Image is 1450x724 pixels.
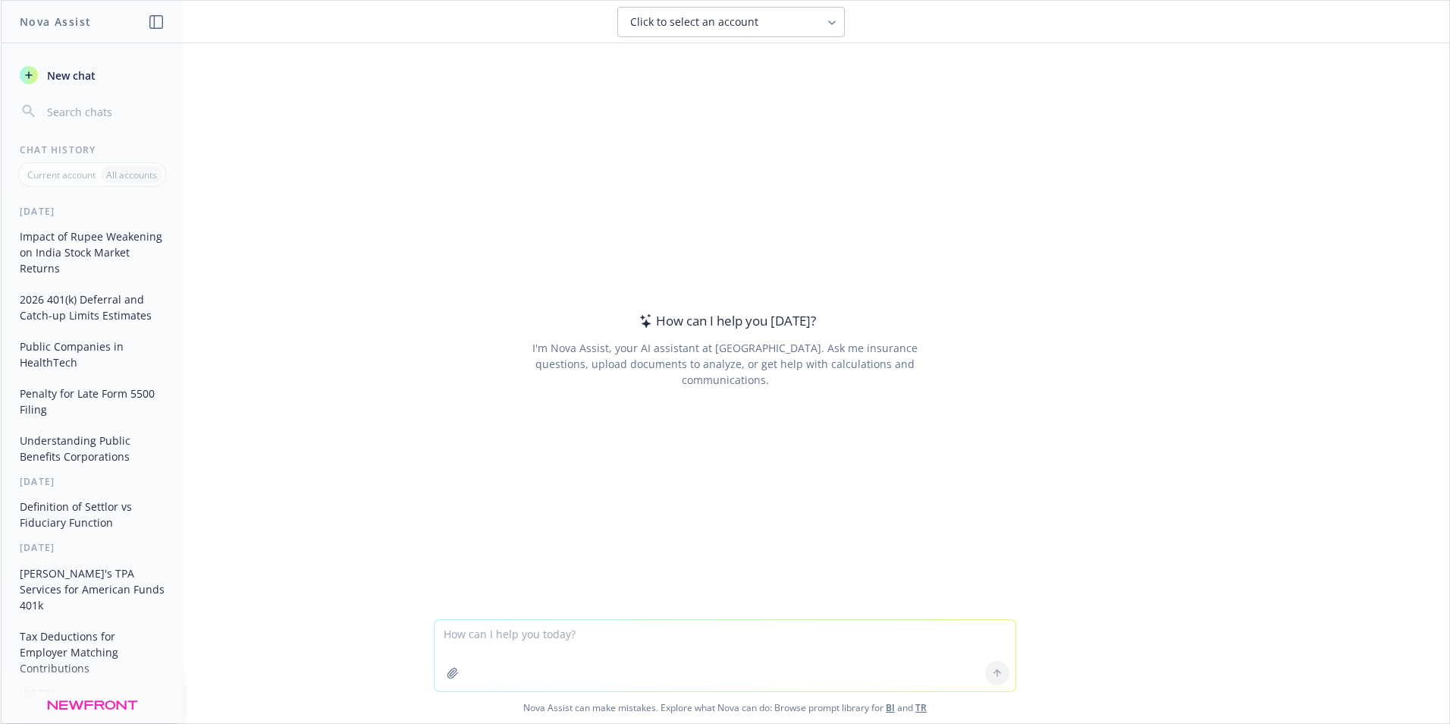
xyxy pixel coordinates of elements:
div: How can I help you [DATE]? [635,311,816,331]
button: 2026 401(k) Deferral and Catch-up Limits Estimates [14,287,171,328]
button: [PERSON_NAME]'s TPA Services for American Funds 401k [14,561,171,618]
button: Public Companies in HealthTech [14,334,171,375]
div: [DATE] [2,205,183,218]
p: All accounts [106,168,157,181]
button: Definition of Settlor vs Fiduciary Function [14,494,171,535]
div: [DATE] [2,475,183,488]
button: New chat [14,61,171,89]
div: Chat History [2,143,183,156]
button: Penalty for Late Form 5500 Filing [14,381,171,422]
a: TR [915,701,927,714]
button: Understanding Public Benefits Corporations [14,428,171,469]
button: Click to select an account [617,7,845,37]
div: [DATE] [2,687,183,700]
div: [DATE] [2,541,183,554]
button: Impact of Rupee Weakening on India Stock Market Returns [14,224,171,281]
p: Current account [27,168,96,181]
a: BI [886,701,895,714]
button: Tax Deductions for Employer Matching Contributions [14,624,171,681]
div: I'm Nova Assist, your AI assistant at [GEOGRAPHIC_DATA]. Ask me insurance questions, upload docum... [511,340,938,388]
input: Search chats [44,101,165,122]
span: Nova Assist can make mistakes. Explore what Nova can do: Browse prompt library for and [7,692,1443,723]
span: Click to select an account [630,14,758,30]
h1: Nova Assist [20,14,91,30]
span: New chat [44,68,96,83]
